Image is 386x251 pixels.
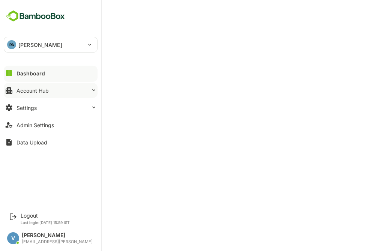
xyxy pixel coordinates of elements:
div: V [7,232,19,244]
button: Data Upload [4,135,98,150]
div: Data Upload [17,139,47,146]
div: [EMAIL_ADDRESS][PERSON_NAME] [22,239,93,244]
div: Account Hub [17,87,49,94]
img: BambooboxFullLogoMark.5f36c76dfaba33ec1ec1367b70bb1252.svg [4,9,67,23]
button: Account Hub [4,83,98,98]
div: Logout [21,212,70,219]
div: Settings [17,105,37,111]
p: [PERSON_NAME] [18,41,62,49]
div: PA[PERSON_NAME] [4,37,97,52]
button: Settings [4,100,98,115]
div: Admin Settings [17,122,54,128]
p: Last login: [DATE] 15:59 IST [21,220,70,225]
div: Dashboard [17,70,45,77]
div: PA [7,40,16,49]
button: Admin Settings [4,117,98,132]
button: Dashboard [4,66,98,81]
div: [PERSON_NAME] [22,232,93,239]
